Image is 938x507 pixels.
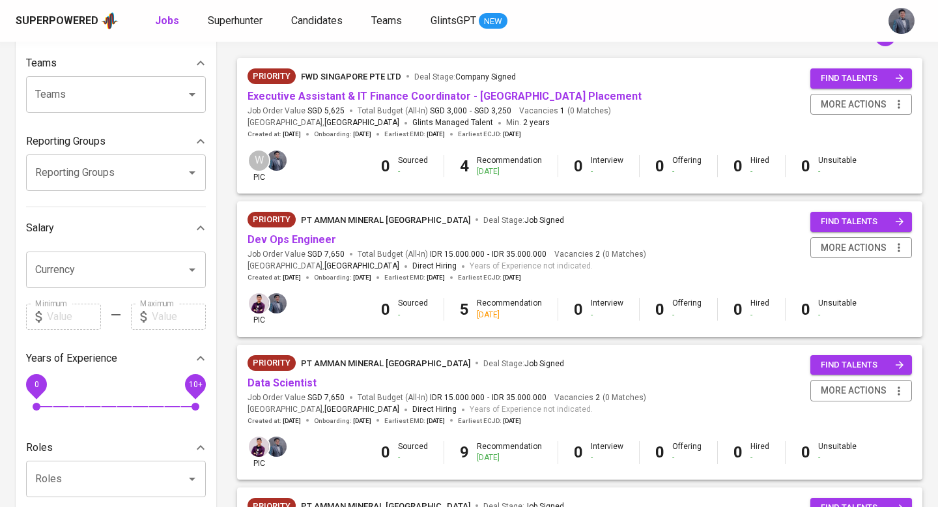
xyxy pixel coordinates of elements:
div: New Job received from Demand Team [248,355,296,371]
span: [DATE] [353,273,371,282]
span: more actions [821,240,887,256]
div: Teams [26,50,206,76]
span: Direct Hiring [412,261,457,270]
div: Roles [26,435,206,461]
p: Teams [26,55,57,71]
div: - [818,452,857,463]
div: W [248,149,270,172]
span: Total Budget (All-In) [358,249,547,260]
div: Interview [591,155,623,177]
span: Superhunter [208,14,263,27]
span: Candidates [291,14,343,27]
span: Total Budget (All-In) [358,392,547,403]
div: Sourced [398,441,428,463]
div: Hired [750,441,769,463]
p: Years of Experience [26,351,117,366]
div: - [591,166,623,177]
div: [DATE] [477,166,542,177]
span: [DATE] [427,416,445,426]
div: - [398,166,428,177]
span: [GEOGRAPHIC_DATA] [324,117,399,130]
img: jhon@glints.com [266,293,287,313]
b: 0 [801,443,810,461]
div: Recommendation [477,155,542,177]
button: Open [183,85,201,104]
img: jhon@glints.com [888,8,915,34]
span: Earliest ECJD : [458,130,521,139]
button: Open [183,470,201,488]
div: - [750,310,769,321]
b: Jobs [155,14,179,27]
div: pic [248,149,270,183]
div: Reporting Groups [26,128,206,154]
b: 0 [574,443,583,461]
div: Superpowered [16,14,98,29]
div: [DATE] [477,310,542,321]
div: - [591,310,623,321]
div: - [818,166,857,177]
span: Vacancies ( 0 Matches ) [554,249,646,260]
span: - [470,106,472,117]
span: Direct Hiring [412,405,457,414]
span: Deal Stage : [483,359,564,368]
div: - [672,452,702,463]
span: Created at : [248,130,301,139]
div: pic [248,435,270,469]
span: find talents [821,214,904,229]
span: find talents [821,71,904,86]
img: jhon@glints.com [266,437,287,457]
span: [GEOGRAPHIC_DATA] , [248,117,399,130]
b: 0 [381,443,390,461]
span: Priority [248,356,296,369]
span: Teams [371,14,402,27]
span: more actions [821,96,887,113]
input: Value [47,304,101,330]
span: Vacancies ( 0 Matches ) [554,392,646,403]
b: 0 [574,300,583,319]
span: [DATE] [503,130,521,139]
div: Hired [750,155,769,177]
p: Roles [26,440,53,456]
div: Unsuitable [818,298,857,320]
span: Onboarding : [314,130,371,139]
b: 0 [655,443,664,461]
b: 0 [733,300,743,319]
div: Offering [672,441,702,463]
span: [GEOGRAPHIC_DATA] [324,403,399,416]
span: [DATE] [427,273,445,282]
span: Job Order Value [248,392,345,403]
span: SGD 5,625 [307,106,345,117]
span: Priority [248,213,296,226]
span: Earliest ECJD : [458,416,521,426]
span: SGD 3,250 [474,106,511,117]
div: - [398,452,428,463]
a: Teams [371,13,405,29]
span: SGD 7,650 [307,392,345,403]
p: Salary [26,220,54,236]
span: Years of Experience not indicated. [470,260,593,273]
button: more actions [810,237,912,259]
span: 2 years [523,118,550,127]
span: Job Order Value [248,106,345,117]
div: - [672,310,702,321]
div: Unsuitable [818,441,857,463]
b: 0 [574,157,583,175]
div: Sourced [398,155,428,177]
span: 1 [558,106,565,117]
span: SGD 7,650 [307,249,345,260]
span: Priority [248,70,296,83]
a: Superpoweredapp logo [16,11,119,31]
span: Total Budget (All-In) [358,106,511,117]
b: 0 [733,157,743,175]
button: more actions [810,380,912,401]
b: 0 [655,157,664,175]
span: Glints Managed Talent [412,118,493,127]
div: pic [248,292,270,326]
div: - [398,310,428,321]
div: Interview [591,298,623,320]
span: Earliest ECJD : [458,273,521,282]
span: Earliest EMD : [384,273,445,282]
span: IDR 35.000.000 [492,392,547,403]
span: [GEOGRAPHIC_DATA] , [248,403,399,416]
div: Interview [591,441,623,463]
